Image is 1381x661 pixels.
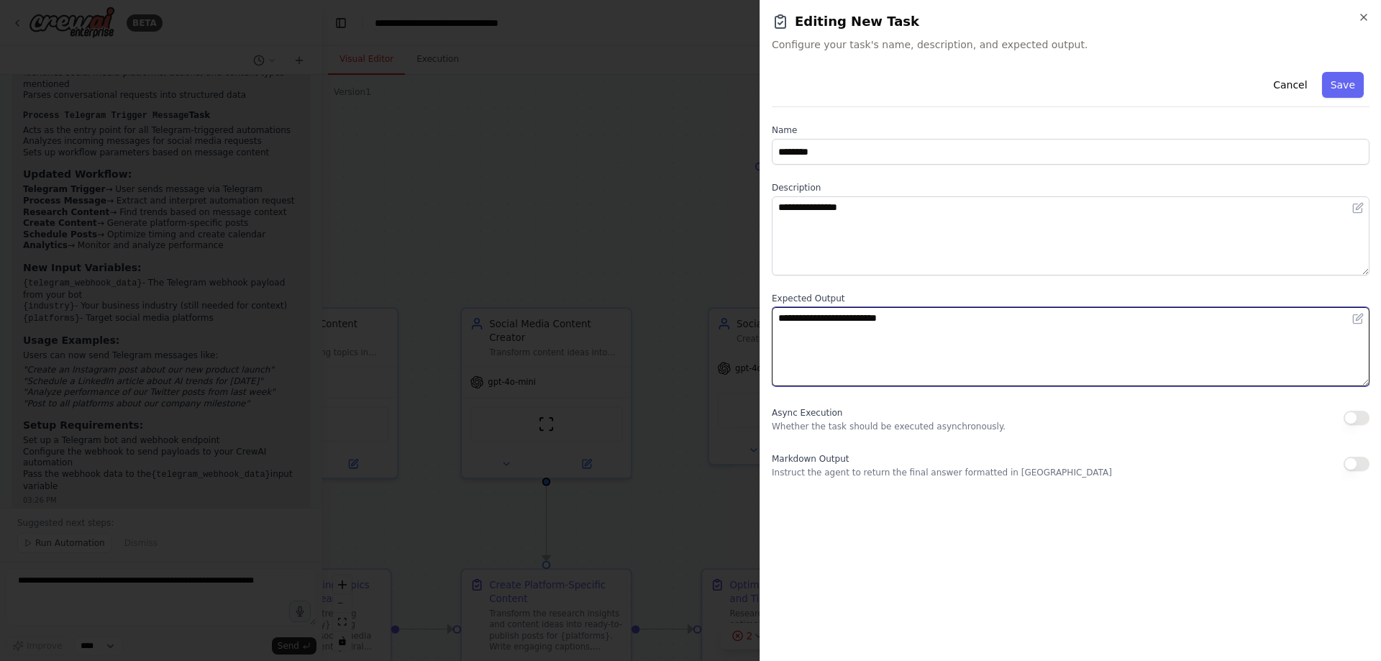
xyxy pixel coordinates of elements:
[1264,72,1316,98] button: Cancel
[772,293,1369,304] label: Expected Output
[1322,72,1364,98] button: Save
[772,124,1369,136] label: Name
[772,408,842,418] span: Async Execution
[772,467,1112,478] p: Instruct the agent to return the final answer formatted in [GEOGRAPHIC_DATA]
[772,12,1369,32] h2: Editing New Task
[772,182,1369,193] label: Description
[1349,199,1367,216] button: Open in editor
[772,421,1006,432] p: Whether the task should be executed asynchronously.
[772,37,1369,52] span: Configure your task's name, description, and expected output.
[1349,310,1367,327] button: Open in editor
[772,454,849,464] span: Markdown Output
